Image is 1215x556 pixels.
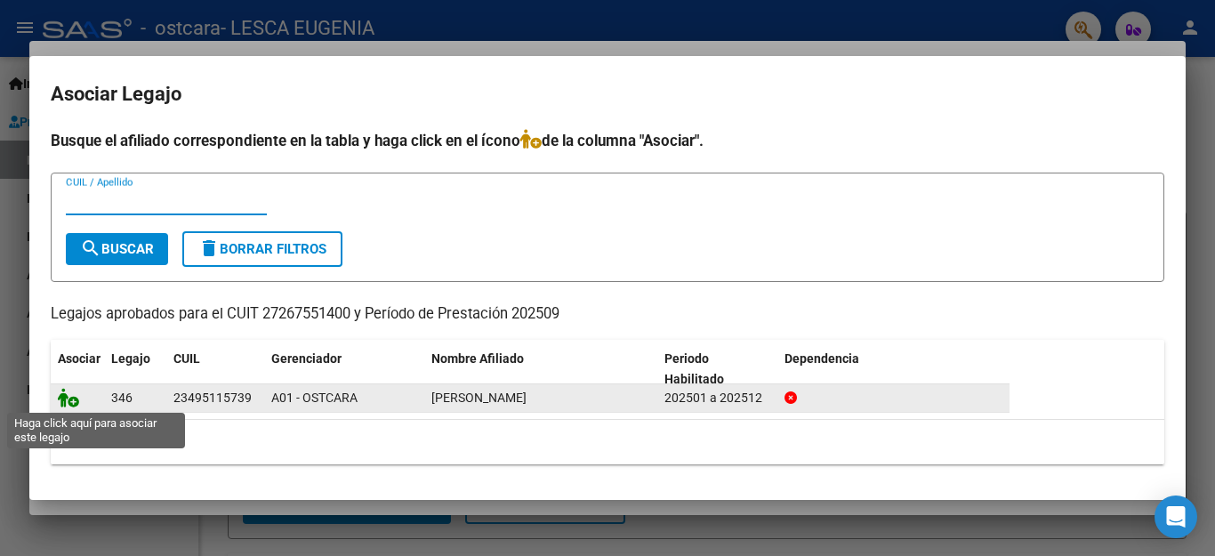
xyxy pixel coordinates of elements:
[111,351,150,366] span: Legajo
[271,351,342,366] span: Gerenciador
[271,391,358,405] span: A01 - OSTCARA
[51,303,1164,326] p: Legajos aprobados para el CUIT 27267551400 y Período de Prestación 202509
[104,340,166,399] datatable-header-cell: Legajo
[166,340,264,399] datatable-header-cell: CUIL
[66,233,168,265] button: Buscar
[51,340,104,399] datatable-header-cell: Asociar
[198,241,326,257] span: Borrar Filtros
[173,388,252,408] div: 23495115739
[198,238,220,259] mat-icon: delete
[431,351,524,366] span: Nombre Afiliado
[80,241,154,257] span: Buscar
[80,238,101,259] mat-icon: search
[58,351,101,366] span: Asociar
[664,388,770,408] div: 202501 a 202512
[173,351,200,366] span: CUIL
[51,129,1164,152] h4: Busque el afiliado correspondiente en la tabla y haga click en el ícono de la columna "Asociar".
[664,351,724,386] span: Periodo Habilitado
[431,391,527,405] span: CURZIO JUAN VALENTINO
[1155,496,1197,538] div: Open Intercom Messenger
[657,340,777,399] datatable-header-cell: Periodo Habilitado
[182,231,342,267] button: Borrar Filtros
[51,77,1164,111] h2: Asociar Legajo
[785,351,859,366] span: Dependencia
[51,420,1164,464] div: 1 registros
[424,340,657,399] datatable-header-cell: Nombre Afiliado
[777,340,1010,399] datatable-header-cell: Dependencia
[111,391,133,405] span: 346
[264,340,424,399] datatable-header-cell: Gerenciador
